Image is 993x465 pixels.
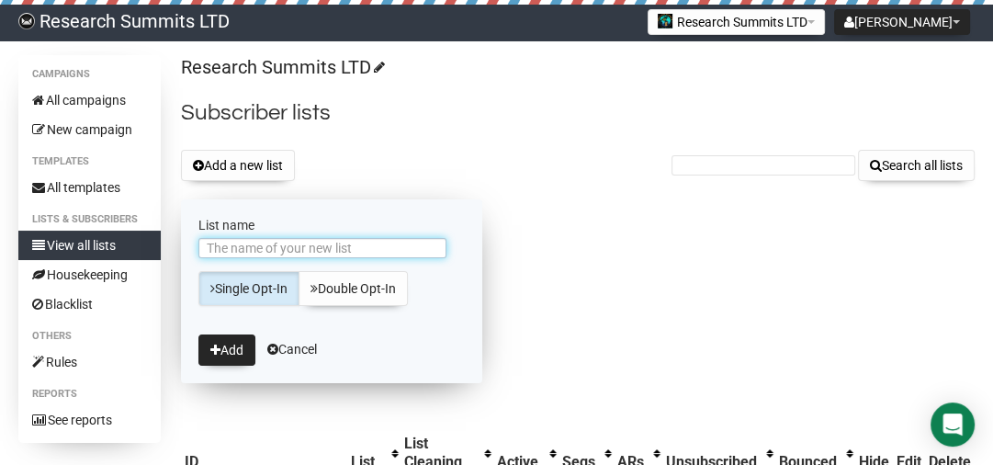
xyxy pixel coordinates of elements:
li: Reports [18,383,161,405]
li: Templates [18,151,161,173]
a: Blacklist [18,289,161,319]
a: Double Opt-In [299,271,408,306]
a: Single Opt-In [198,271,299,306]
h2: Subscriber lists [181,96,975,130]
a: Rules [18,347,161,377]
a: See reports [18,405,161,435]
a: New campaign [18,115,161,144]
input: The name of your new list [198,238,446,258]
a: Cancel [267,342,317,357]
button: [PERSON_NAME] [834,9,970,35]
img: 2.jpg [658,14,672,28]
button: Add [198,335,255,366]
a: Research Summits LTD [181,56,382,78]
img: bccbfd5974049ef095ce3c15df0eef5a [18,13,35,29]
button: Add a new list [181,150,295,181]
li: Lists & subscribers [18,209,161,231]
li: Campaigns [18,63,161,85]
li: Others [18,325,161,347]
div: Open Intercom Messenger [931,403,975,447]
a: Housekeeping [18,260,161,289]
a: All campaigns [18,85,161,115]
button: Search all lists [858,150,975,181]
label: List name [198,217,465,233]
a: All templates [18,173,161,202]
button: Research Summits LTD [648,9,825,35]
a: View all lists [18,231,161,260]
